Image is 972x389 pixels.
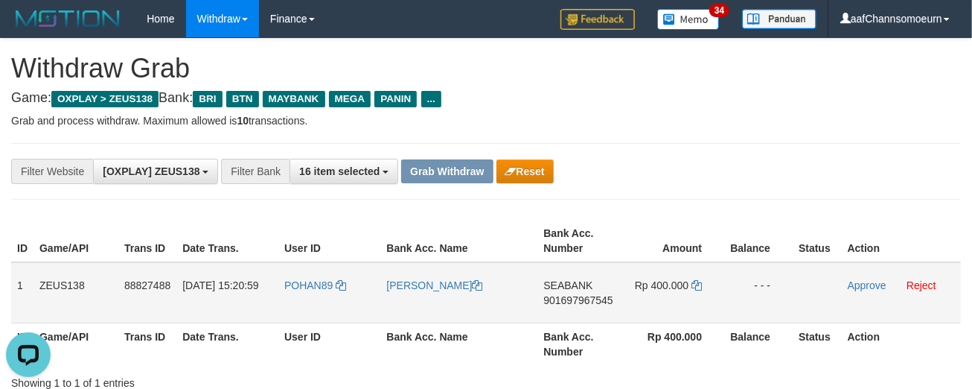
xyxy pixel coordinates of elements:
img: Button%20Memo.svg [657,9,720,30]
h1: Withdraw Grab [11,54,961,83]
td: ZEUS138 [33,262,118,323]
span: OXPLAY > ZEUS138 [51,91,159,107]
th: Date Trans. [176,220,278,262]
th: Rp 400.000 [624,323,724,365]
th: ID [11,323,33,365]
td: - - - [724,262,793,323]
button: Grab Withdraw [401,159,493,183]
span: [DATE] 15:20:59 [182,279,258,291]
button: [OXPLAY] ZEUS138 [93,159,218,184]
td: 1 [11,262,33,323]
span: ... [421,91,441,107]
th: Balance [724,323,793,365]
a: [PERSON_NAME] [387,279,483,291]
span: BTN [226,91,259,107]
div: Filter Website [11,159,93,184]
th: Status [793,220,842,262]
span: Copy 901697967545 to clipboard [543,294,613,306]
a: Copy 400000 to clipboard [691,279,702,291]
th: Date Trans. [176,323,278,365]
th: Bank Acc. Number [537,323,624,365]
th: Bank Acc. Name [381,323,538,365]
th: Balance [724,220,793,262]
button: Open LiveChat chat widget [6,6,51,51]
img: panduan.png [742,9,816,29]
th: Action [842,323,961,365]
span: 34 [709,4,729,17]
span: 16 item selected [299,165,380,177]
button: Reset [496,159,554,183]
th: Status [793,323,842,365]
span: MAYBANK [263,91,325,107]
a: Reject [907,279,936,291]
span: BRI [193,91,222,107]
th: Bank Acc. Number [537,220,624,262]
span: [OXPLAY] ZEUS138 [103,165,199,177]
th: User ID [278,323,380,365]
div: Filter Bank [221,159,290,184]
span: MEGA [329,91,371,107]
button: 16 item selected [290,159,398,184]
th: Game/API [33,323,118,365]
h4: Game: Bank: [11,91,961,106]
th: Trans ID [118,220,176,262]
span: POHAN89 [284,279,333,291]
img: MOTION_logo.png [11,7,124,30]
th: Amount [624,220,724,262]
span: SEABANK [543,279,592,291]
a: POHAN89 [284,279,346,291]
img: Feedback.jpg [560,9,635,30]
th: Trans ID [118,323,176,365]
span: PANIN [374,91,417,107]
p: Grab and process withdraw. Maximum allowed is transactions. [11,113,961,128]
th: Action [842,220,961,262]
th: Game/API [33,220,118,262]
a: Approve [848,279,886,291]
th: Bank Acc. Name [381,220,538,262]
strong: 10 [237,115,249,127]
span: 88827488 [124,279,170,291]
span: Rp 400.000 [635,279,688,291]
th: ID [11,220,33,262]
th: User ID [278,220,380,262]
